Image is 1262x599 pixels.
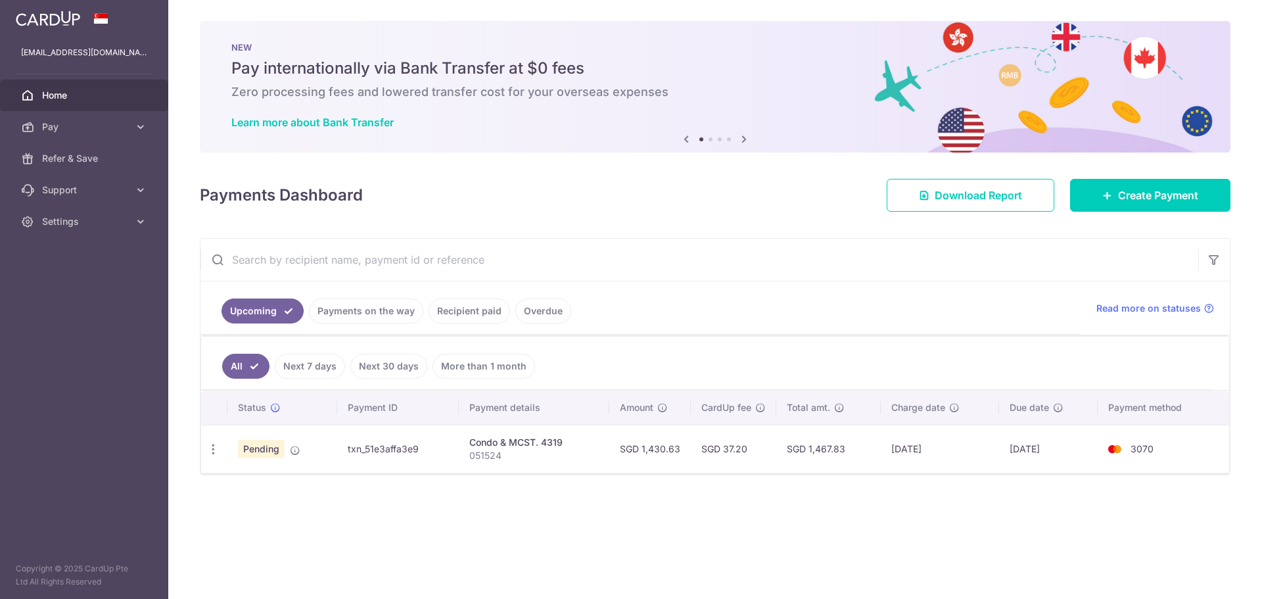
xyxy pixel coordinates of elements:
h6: Zero processing fees and lowered transfer cost for your overseas expenses [231,84,1199,100]
span: Refer & Save [42,152,129,165]
td: [DATE] [881,425,998,473]
span: Status [238,401,266,414]
span: Download Report [935,187,1022,203]
a: Read more on statuses [1096,302,1214,315]
img: Bank Card [1102,441,1128,457]
a: Payments on the way [309,299,423,323]
span: Settings [42,215,129,228]
th: Payment ID [337,391,458,425]
td: [DATE] [999,425,1098,473]
span: Total amt. [787,401,830,414]
h4: Payments Dashboard [200,183,363,207]
span: Home [42,89,129,102]
th: Payment method [1098,391,1229,425]
img: CardUp [16,11,80,26]
span: Pending [238,440,285,458]
span: Support [42,183,129,197]
a: Create Payment [1070,179,1230,212]
span: Charge date [891,401,945,414]
span: CardUp fee [701,401,751,414]
td: SGD 1,430.63 [609,425,691,473]
div: Condo & MCST. 4319 [469,436,599,449]
input: Search by recipient name, payment id or reference [200,239,1198,281]
span: Due date [1010,401,1049,414]
span: Amount [620,401,653,414]
a: Next 30 days [350,354,427,379]
th: Payment details [459,391,609,425]
a: Next 7 days [275,354,345,379]
a: Learn more about Bank Transfer [231,116,394,129]
img: Bank transfer banner [200,21,1230,153]
iframe: Opens a widget where you can find more information [1178,560,1249,592]
a: Recipient paid [429,299,510,323]
a: All [222,354,269,379]
h5: Pay internationally via Bank Transfer at $0 fees [231,58,1199,79]
p: 051524 [469,449,599,462]
a: Overdue [515,299,571,323]
p: NEW [231,42,1199,53]
td: txn_51e3affa3e9 [337,425,458,473]
span: Create Payment [1118,187,1198,203]
p: [EMAIL_ADDRESS][DOMAIN_NAME] [21,46,147,59]
span: Pay [42,120,129,133]
span: 3070 [1131,443,1154,454]
a: More than 1 month [432,354,535,379]
span: Read more on statuses [1096,302,1201,315]
td: SGD 37.20 [691,425,776,473]
td: SGD 1,467.83 [776,425,881,473]
a: Download Report [887,179,1054,212]
a: Upcoming [222,299,304,323]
